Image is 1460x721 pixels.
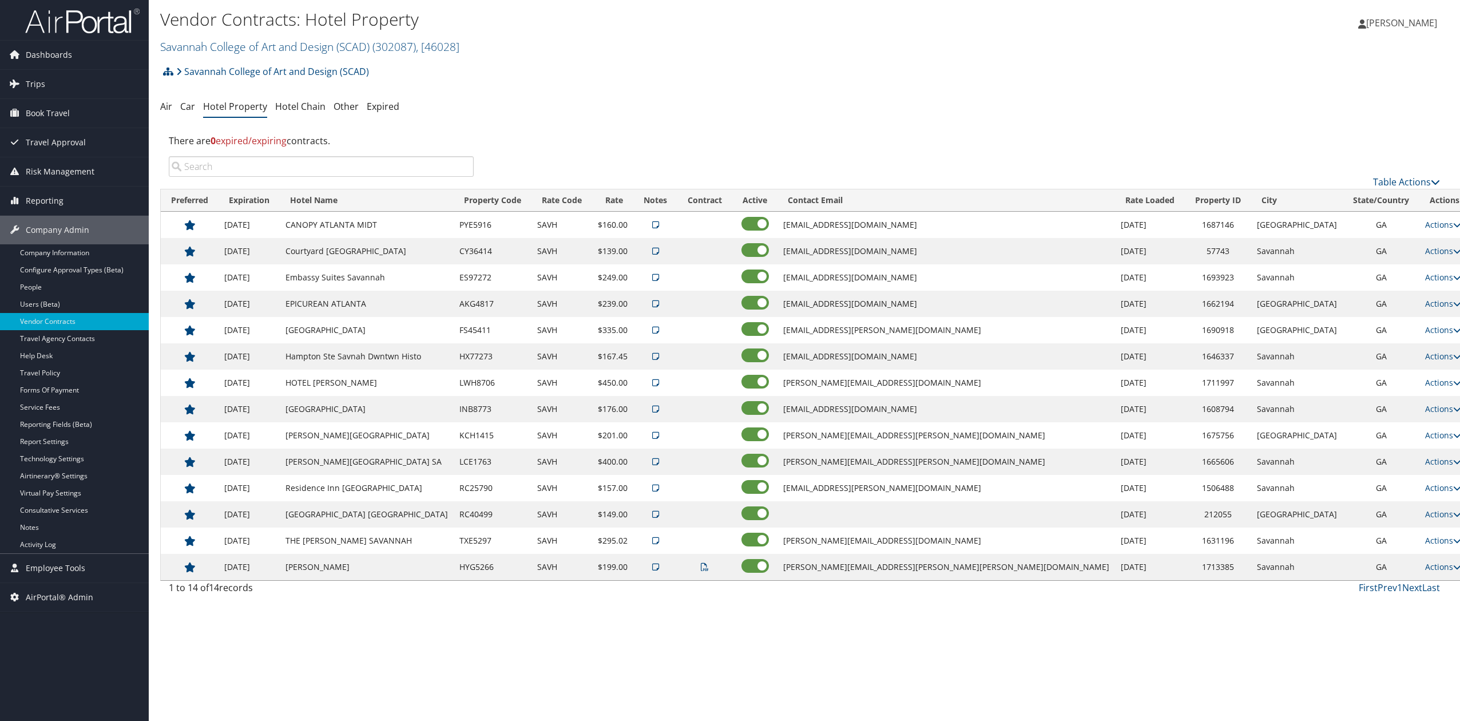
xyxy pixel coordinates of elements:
[1358,6,1449,40] a: [PERSON_NAME]
[531,422,592,449] td: SAVH
[454,528,531,554] td: TXE5297
[454,501,531,528] td: RC40499
[1422,581,1440,594] a: Last
[169,156,474,177] input: Search
[531,528,592,554] td: SAVH
[219,212,280,238] td: [DATE]
[454,370,531,396] td: LWH8706
[280,422,454,449] td: [PERSON_NAME][GEOGRAPHIC_DATA]
[454,554,531,580] td: HYG5266
[777,212,1115,238] td: [EMAIL_ADDRESS][DOMAIN_NAME]
[777,370,1115,396] td: [PERSON_NAME][EMAIL_ADDRESS][DOMAIN_NAME]
[592,554,633,580] td: $199.00
[160,39,459,54] a: Savannah College of Art and Design (SCAD)
[1115,212,1185,238] td: [DATE]
[161,189,219,212] th: Preferred: activate to sort column ascending
[1359,581,1378,594] a: First
[1343,449,1419,475] td: GA
[1402,581,1422,594] a: Next
[1251,449,1343,475] td: Savannah
[777,422,1115,449] td: [PERSON_NAME][EMAIL_ADDRESS][PERSON_NAME][DOMAIN_NAME]
[454,475,531,501] td: RC25790
[1185,396,1251,422] td: 1608794
[1115,238,1185,264] td: [DATE]
[1343,189,1419,212] th: State/Country: activate to sort column ascending
[160,100,172,113] a: Air
[219,370,280,396] td: [DATE]
[1343,212,1419,238] td: GA
[1185,370,1251,396] td: 1711997
[26,216,89,244] span: Company Admin
[367,100,399,113] a: Expired
[531,189,592,212] th: Rate Code: activate to sort column ascending
[531,554,592,580] td: SAVH
[280,475,454,501] td: Residence Inn [GEOGRAPHIC_DATA]
[592,396,633,422] td: $176.00
[531,238,592,264] td: SAVH
[211,134,216,147] strong: 0
[1343,422,1419,449] td: GA
[777,475,1115,501] td: [EMAIL_ADDRESS][PERSON_NAME][DOMAIN_NAME]
[26,41,72,69] span: Dashboards
[1343,475,1419,501] td: GA
[26,99,70,128] span: Book Travel
[280,501,454,528] td: [GEOGRAPHIC_DATA] [GEOGRAPHIC_DATA]
[26,554,85,583] span: Employee Tools
[777,449,1115,475] td: [PERSON_NAME][EMAIL_ADDRESS][PERSON_NAME][DOMAIN_NAME]
[219,501,280,528] td: [DATE]
[219,475,280,501] td: [DATE]
[1251,317,1343,343] td: [GEOGRAPHIC_DATA]
[416,39,459,54] span: , [ 46028 ]
[1251,238,1343,264] td: Savannah
[1115,291,1185,317] td: [DATE]
[1343,264,1419,291] td: GA
[372,39,416,54] span: ( 302087 )
[219,422,280,449] td: [DATE]
[531,343,592,370] td: SAVH
[1251,475,1343,501] td: Savannah
[280,343,454,370] td: Hampton Ste Savnah Dwntwn Histo
[633,189,677,212] th: Notes: activate to sort column ascending
[1343,317,1419,343] td: GA
[219,264,280,291] td: [DATE]
[280,189,454,212] th: Hotel Name: activate to sort column ascending
[1251,396,1343,422] td: Savannah
[26,157,94,186] span: Risk Management
[1185,449,1251,475] td: 1665606
[211,134,287,147] span: expired/expiring
[26,128,86,157] span: Travel Approval
[531,396,592,422] td: SAVH
[531,475,592,501] td: SAVH
[1343,291,1419,317] td: GA
[1251,264,1343,291] td: Savannah
[1251,422,1343,449] td: [GEOGRAPHIC_DATA]
[677,189,732,212] th: Contract: activate to sort column ascending
[592,449,633,475] td: $400.00
[1343,528,1419,554] td: GA
[26,583,93,612] span: AirPortal® Admin
[1115,317,1185,343] td: [DATE]
[1343,343,1419,370] td: GA
[777,238,1115,264] td: [EMAIL_ADDRESS][DOMAIN_NAME]
[592,189,633,212] th: Rate: activate to sort column ascending
[1343,554,1419,580] td: GA
[1115,422,1185,449] td: [DATE]
[592,422,633,449] td: $201.00
[531,264,592,291] td: SAVH
[777,343,1115,370] td: [EMAIL_ADDRESS][DOMAIN_NAME]
[280,554,454,580] td: [PERSON_NAME]
[592,501,633,528] td: $149.00
[1251,370,1343,396] td: Savannah
[1115,554,1185,580] td: [DATE]
[203,100,267,113] a: Hotel Property
[1378,581,1397,594] a: Prev
[219,396,280,422] td: [DATE]
[25,7,140,34] img: airportal-logo.png
[1343,370,1419,396] td: GA
[275,100,326,113] a: Hotel Chain
[454,343,531,370] td: HX77273
[280,238,454,264] td: Courtyard [GEOGRAPHIC_DATA]
[176,60,369,83] a: Savannah College of Art and Design (SCAD)
[777,528,1115,554] td: [PERSON_NAME][EMAIL_ADDRESS][DOMAIN_NAME]
[219,343,280,370] td: [DATE]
